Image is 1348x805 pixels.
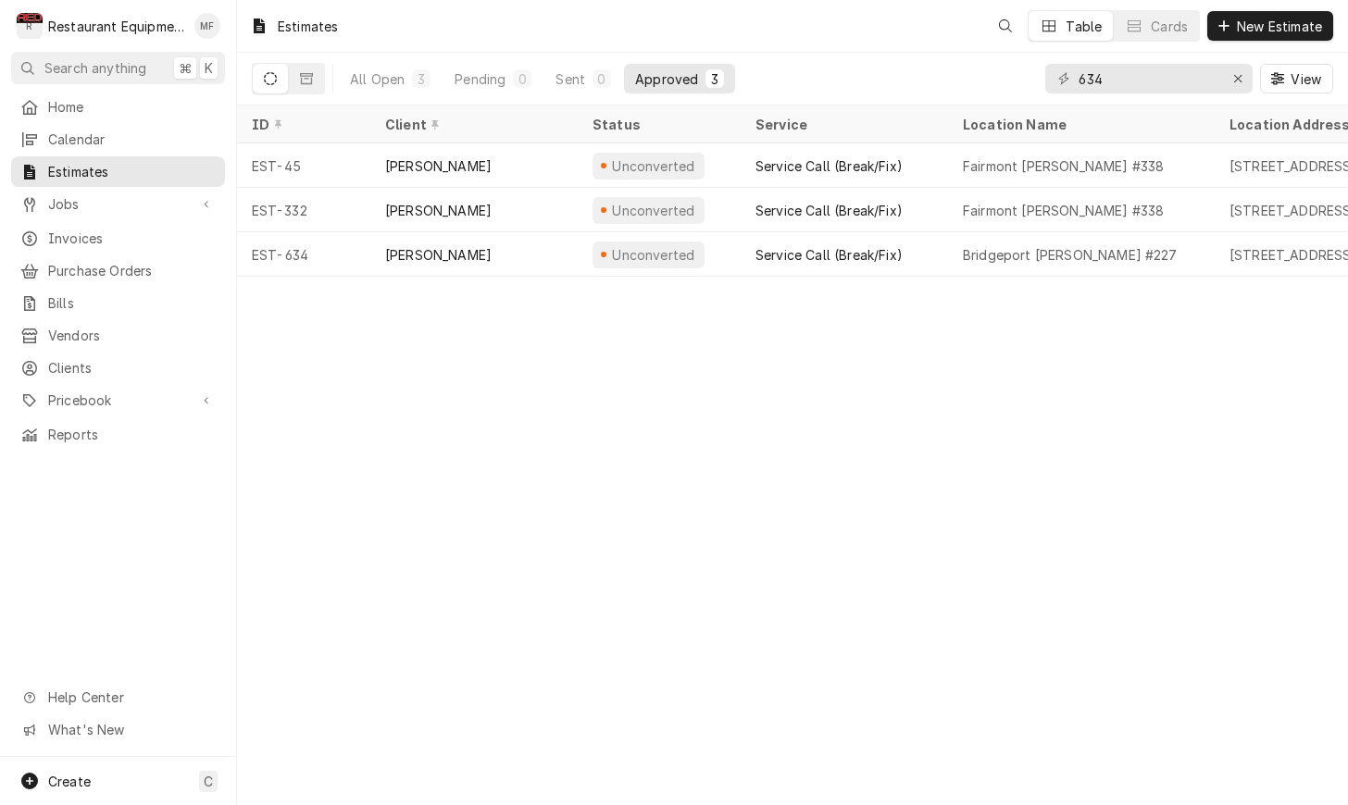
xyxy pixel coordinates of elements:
[44,58,146,78] span: Search anything
[11,682,225,712] a: Go to Help Center
[11,156,225,187] a: Estimates
[237,143,370,188] div: EST-45
[385,115,559,134] div: Client
[610,245,697,265] div: Unconverted
[1223,64,1253,93] button: Erase input
[963,201,1164,220] div: Fairmont [PERSON_NAME] #338
[635,69,698,89] div: Approved
[385,245,492,265] div: [PERSON_NAME]
[48,194,188,214] span: Jobs
[194,13,220,39] div: Madyson Fisher's Avatar
[11,419,225,450] a: Reports
[48,390,188,410] span: Pricebook
[416,69,427,89] div: 3
[179,58,192,78] span: ⌘
[204,772,213,791] span: C
[11,714,225,745] a: Go to What's New
[11,223,225,254] a: Invoices
[1233,17,1326,36] span: New Estimate
[11,189,225,219] a: Go to Jobs
[17,13,43,39] div: R
[1207,11,1333,41] button: New Estimate
[11,124,225,155] a: Calendar
[11,385,225,415] a: Go to Pricebook
[755,115,930,134] div: Service
[11,320,225,351] a: Vendors
[205,58,213,78] span: K
[48,97,216,117] span: Home
[755,156,903,176] div: Service Call (Break/Fix)
[237,232,370,277] div: EST-634
[48,687,214,707] span: Help Center
[610,201,697,220] div: Unconverted
[48,229,216,248] span: Invoices
[48,261,216,280] span: Purchase Orders
[1287,69,1325,89] span: View
[194,13,220,39] div: MF
[350,69,405,89] div: All Open
[237,188,370,232] div: EST-332
[48,358,216,378] span: Clients
[385,156,492,176] div: [PERSON_NAME]
[11,92,225,122] a: Home
[1066,17,1102,36] div: Table
[755,245,903,265] div: Service Call (Break/Fix)
[48,326,216,345] span: Vendors
[48,774,91,789] span: Create
[252,115,352,134] div: ID
[1151,17,1188,36] div: Cards
[517,69,528,89] div: 0
[11,288,225,318] a: Bills
[963,156,1164,176] div: Fairmont [PERSON_NAME] #338
[755,201,903,220] div: Service Call (Break/Fix)
[48,720,214,739] span: What's New
[455,69,505,89] div: Pending
[17,13,43,39] div: Restaurant Equipment Diagnostics's Avatar
[11,255,225,286] a: Purchase Orders
[555,69,585,89] div: Sent
[11,52,225,84] button: Search anything⌘K
[963,115,1196,134] div: Location Name
[48,293,216,313] span: Bills
[963,245,1178,265] div: Bridgeport [PERSON_NAME] #227
[385,201,492,220] div: [PERSON_NAME]
[593,115,722,134] div: Status
[11,353,225,383] a: Clients
[610,156,697,176] div: Unconverted
[1260,64,1333,93] button: View
[48,425,216,444] span: Reports
[48,130,216,149] span: Calendar
[48,162,216,181] span: Estimates
[991,11,1020,41] button: Open search
[1079,64,1217,93] input: Keyword search
[596,69,607,89] div: 0
[48,17,184,36] div: Restaurant Equipment Diagnostics
[709,69,720,89] div: 3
